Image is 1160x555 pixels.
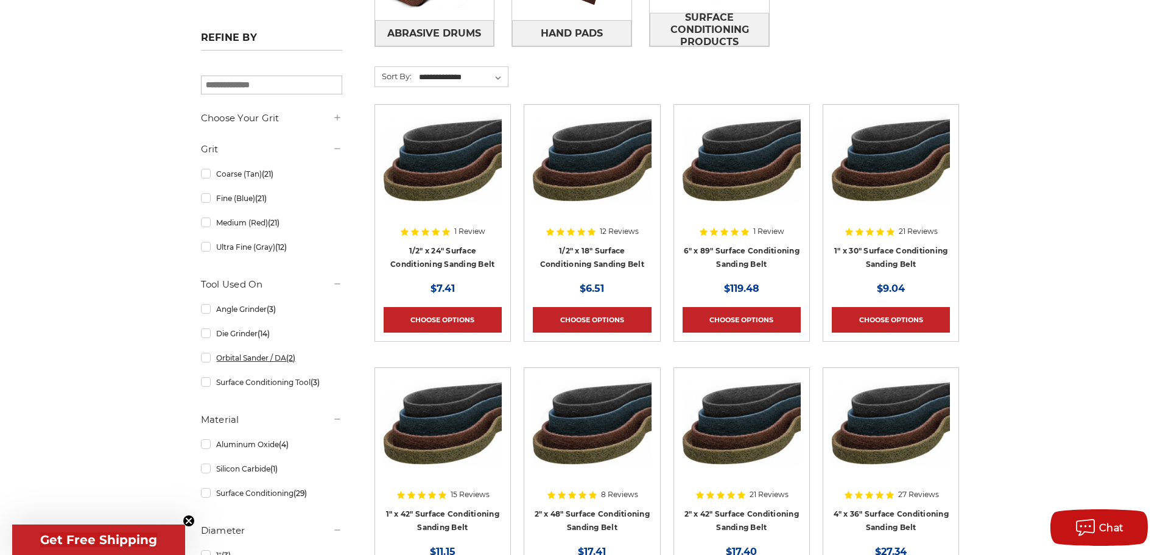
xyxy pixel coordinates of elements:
[417,68,508,87] select: Sort By:
[683,376,801,532] a: 2"x42" Surface Conditioning Sanding Belts
[201,483,342,504] a: Surface Conditioning
[279,440,289,449] span: (4)
[580,283,604,294] span: $6.51
[832,113,950,211] img: 1"x30" Surface Conditioning Sanding Belts
[375,67,412,85] label: Sort By:
[201,323,342,344] a: Die Grinder
[832,376,950,474] img: 4"x36" Surface Conditioning Sanding Belts
[12,525,185,555] div: Get Free ShippingClose teaser
[286,353,295,362] span: (2)
[431,283,455,294] span: $7.41
[201,372,342,393] a: Surface Conditioning Tool
[1099,522,1124,534] span: Chat
[201,188,342,209] a: Fine (Blue)
[275,242,287,252] span: (12)
[832,113,950,269] a: 1"x30" Surface Conditioning Sanding Belts
[387,23,481,44] span: Abrasive Drums
[201,434,342,455] a: Aluminum Oxide
[1050,509,1148,546] button: Chat
[262,169,273,179] span: (21)
[270,464,278,473] span: (1)
[384,376,502,532] a: 1"x42" Surface Conditioning Sanding Belts
[201,458,342,479] a: Silicon Carbide
[201,412,342,427] h5: Material
[533,376,651,532] a: 2"x48" Surface Conditioning Sanding Belts
[201,163,342,185] a: Coarse (Tan)
[533,376,651,474] img: 2"x48" Surface Conditioning Sanding Belts
[268,218,279,227] span: (21)
[384,376,502,474] img: 1"x42" Surface Conditioning Sanding Belts
[40,532,157,547] span: Get Free Shipping
[384,113,502,211] img: Surface Conditioning Sanding Belts
[201,111,342,125] h5: Choose Your Grit
[267,305,276,314] span: (3)
[533,307,651,333] a: Choose Options
[183,515,195,527] button: Close teaser
[683,376,801,474] img: 2"x42" Surface Conditioning Sanding Belts
[533,113,651,269] a: Surface Conditioning Sanding Belts
[255,194,267,203] span: (21)
[650,7,768,52] span: Surface Conditioning Products
[541,23,603,44] span: Hand Pads
[201,347,342,369] a: Orbital Sander / DA
[201,32,342,51] h5: Refine by
[384,113,502,269] a: Surface Conditioning Sanding Belts
[201,236,342,258] a: Ultra Fine (Gray)
[384,307,502,333] a: Choose Options
[201,142,342,157] h5: Grit
[258,329,270,338] span: (14)
[201,212,342,233] a: Medium (Red)
[201,523,342,538] h5: Diameter
[832,307,950,333] a: Choose Options
[512,20,631,46] a: Hand Pads
[201,299,342,320] a: Angle Grinder
[683,113,801,269] a: 6"x89" Surface Conditioning Sanding Belts
[683,307,801,333] a: Choose Options
[724,283,759,294] span: $119.48
[201,277,342,292] h5: Tool Used On
[294,489,307,498] span: (29)
[311,378,320,387] span: (3)
[683,113,801,211] img: 6"x89" Surface Conditioning Sanding Belts
[650,13,769,46] a: Surface Conditioning Products
[832,376,950,532] a: 4"x36" Surface Conditioning Sanding Belts
[533,113,651,211] img: Surface Conditioning Sanding Belts
[877,283,905,294] span: $9.04
[375,20,494,46] a: Abrasive Drums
